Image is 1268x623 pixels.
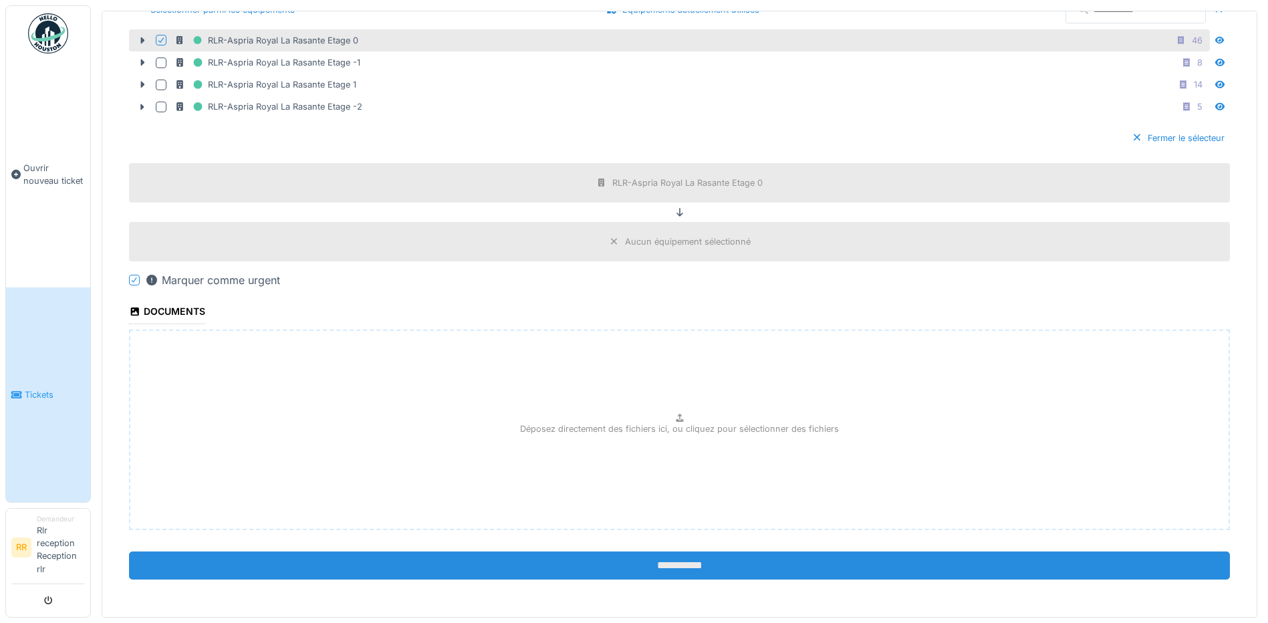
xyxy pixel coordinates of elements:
div: 14 [1194,78,1202,91]
a: Ouvrir nouveau ticket [6,61,90,287]
div: Marquer comme urgent [145,272,280,288]
div: RLR-Aspria Royal La Rasante Etage 1 [174,76,356,93]
div: Fermer le sélecteur [1126,129,1230,147]
a: Tickets [6,287,90,501]
div: RLR-Aspria Royal La Rasante Etage 0 [612,176,763,189]
div: 46 [1192,34,1202,47]
p: Déposez directement des fichiers ici, ou cliquez pour sélectionner des fichiers [520,422,839,435]
img: Badge_color-CXgf-gQk.svg [28,13,68,53]
div: Aucun équipement sélectionné [625,235,751,248]
li: RR [11,537,31,557]
span: Ouvrir nouveau ticket [23,162,85,187]
div: RLR-Aspria Royal La Rasante Etage -2 [174,98,362,115]
a: RR DemandeurRlr reception Reception rlr [11,514,85,584]
div: RLR-Aspria Royal La Rasante Etage -1 [174,54,360,71]
div: 5 [1197,100,1202,113]
div: Demandeur [37,514,85,524]
div: RLR-Aspria Royal La Rasante Etage 0 [174,32,358,49]
div: Documents [129,301,205,324]
div: 8 [1197,56,1202,69]
span: Tickets [25,388,85,401]
li: Rlr reception Reception rlr [37,514,85,581]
